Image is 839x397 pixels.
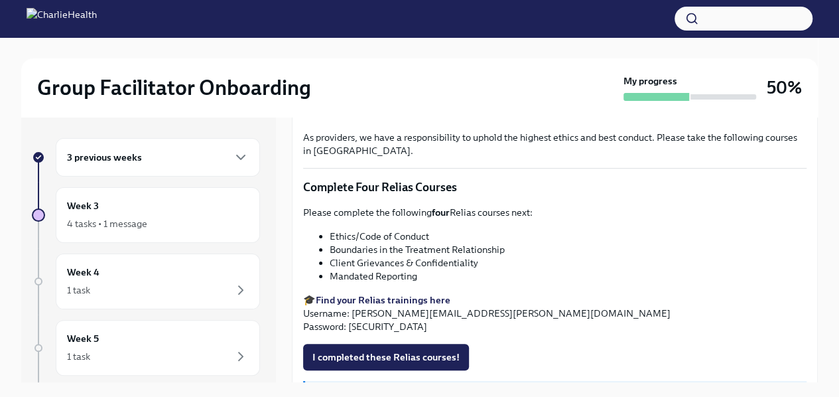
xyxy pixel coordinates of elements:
[67,283,90,297] div: 1 task
[67,198,99,213] h6: Week 3
[32,320,260,376] a: Week 51 task
[67,331,99,346] h6: Week 5
[432,206,450,218] strong: four
[32,187,260,243] a: Week 34 tasks • 1 message
[330,230,807,243] li: Ethics/Code of Conduct
[37,74,311,101] h2: Group Facilitator Onboarding
[67,217,147,230] div: 4 tasks • 1 message
[767,76,802,100] h3: 50%
[303,344,469,370] button: I completed these Relias courses!
[67,265,99,279] h6: Week 4
[56,138,260,177] div: 3 previous weeks
[330,243,807,256] li: Boundaries in the Treatment Relationship
[330,270,807,283] li: Mandated Reporting
[303,206,807,219] p: Please complete the following Relias courses next:
[303,179,807,195] p: Complete Four Relias Courses
[316,294,450,306] a: Find your Relias trainings here
[67,350,90,363] div: 1 task
[312,351,460,364] span: I completed these Relias courses!
[32,254,260,309] a: Week 41 task
[303,131,807,157] p: As providers, we have a responsibility to uphold the highest ethics and best conduct. Please take...
[67,150,142,165] h6: 3 previous weeks
[623,74,677,88] strong: My progress
[27,8,97,29] img: CharlieHealth
[330,256,807,270] li: Client Grievances & Confidentiality
[303,293,807,333] p: 🎓 Username: [PERSON_NAME][EMAIL_ADDRESS][PERSON_NAME][DOMAIN_NAME] Password: [SECURITY_DATA]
